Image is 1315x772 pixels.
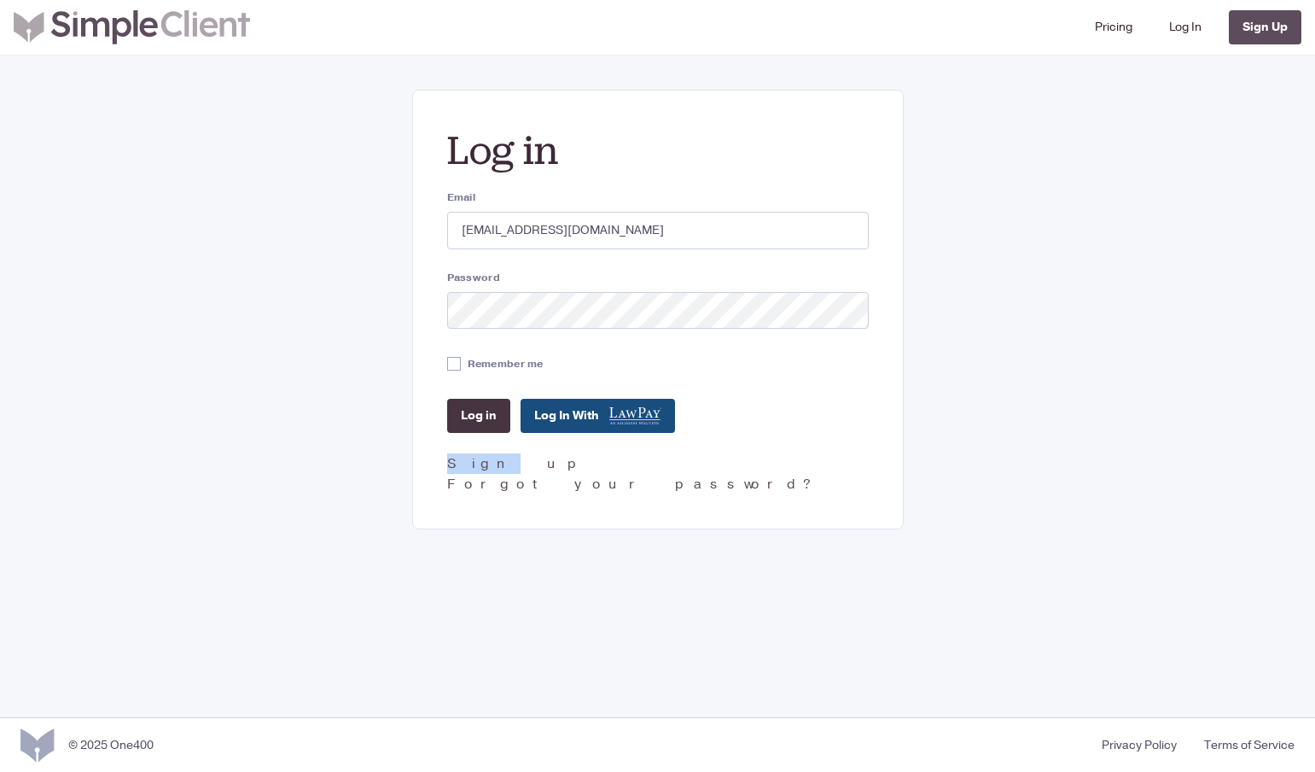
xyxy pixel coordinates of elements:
a: Log In [1162,7,1208,48]
label: Email [447,190,869,205]
a: Pricing [1088,7,1139,48]
a: Terms of Service [1190,736,1295,754]
a: Forgot your password? [447,475,817,494]
label: Remember me [468,356,544,371]
input: you@example.com [447,212,869,249]
h2: Log in [447,125,869,176]
a: Privacy Policy [1088,736,1190,754]
a: Sign up [447,454,586,473]
a: Sign Up [1229,10,1301,44]
label: Password [447,270,869,285]
a: Log In With [521,399,675,433]
div: © 2025 One400 [68,736,154,754]
input: Log in [447,399,510,433]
